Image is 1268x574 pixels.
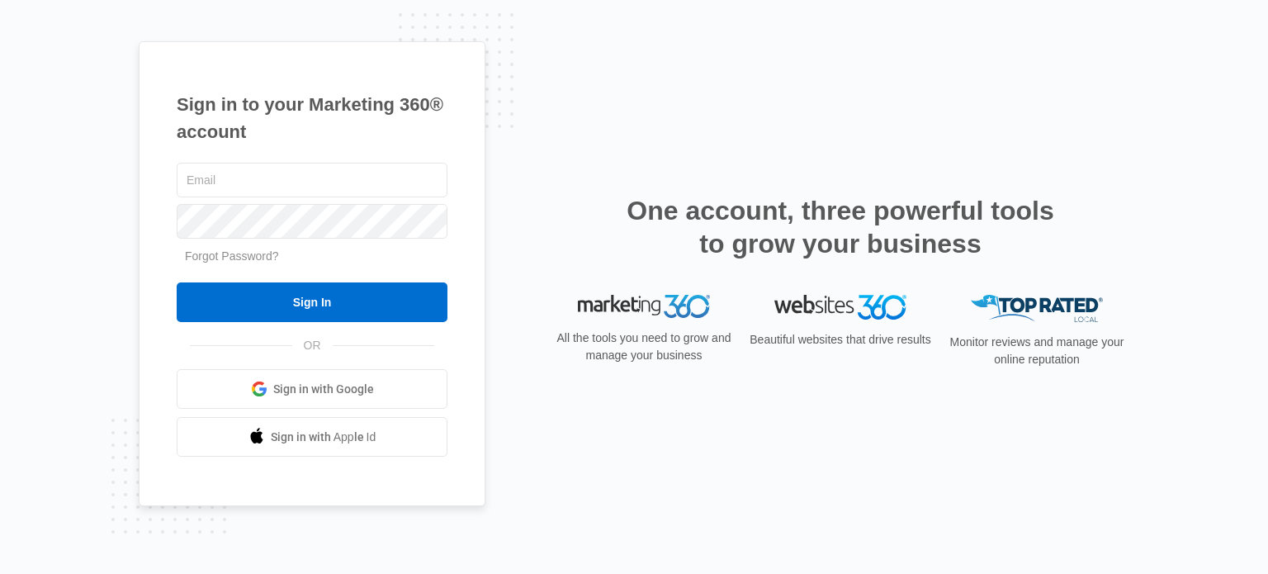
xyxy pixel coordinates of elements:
a: Sign in with Apple Id [177,417,447,457]
p: Beautiful websites that drive results [748,331,933,349]
img: Marketing 360 [578,295,710,318]
a: Forgot Password? [185,249,279,263]
input: Sign In [177,282,447,322]
h2: One account, three powerful tools to grow your business [622,194,1059,260]
h1: Sign in to your Marketing 360® account [177,91,447,145]
img: Websites 360 [774,295,906,319]
p: All the tools you need to grow and manage your business [551,330,736,364]
a: Sign in with Google [177,369,447,409]
input: Email [177,163,447,197]
span: Sign in with Apple Id [271,429,376,446]
p: Monitor reviews and manage your online reputation [944,334,1129,368]
span: OR [292,337,333,354]
img: Top Rated Local [971,295,1103,322]
span: Sign in with Google [273,381,374,398]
